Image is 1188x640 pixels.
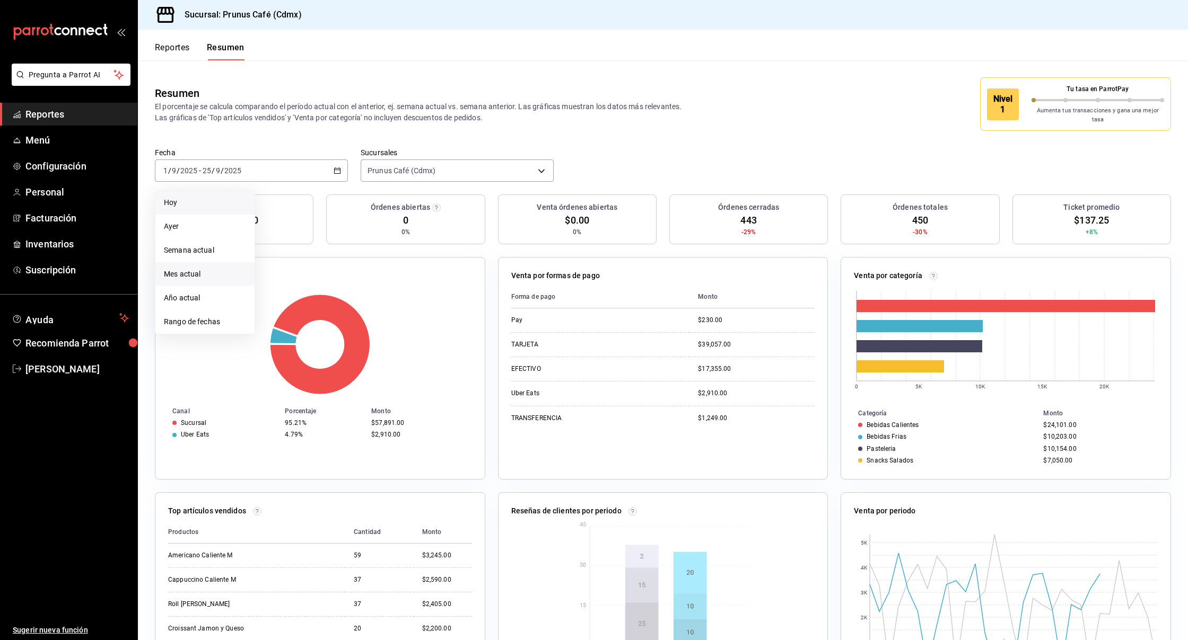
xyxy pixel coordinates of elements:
span: Sugerir nueva función [13,625,129,636]
span: Año actual [164,292,246,304]
p: Venta por periodo [854,505,915,517]
span: Configuración [25,159,129,173]
div: $10,154.00 [1043,445,1154,452]
span: 0% [573,227,581,237]
div: 4.79% [285,431,363,438]
input: -- [163,166,168,175]
p: Venta por formas de pago [511,270,600,281]
div: $57,891.00 [371,419,467,426]
h3: Ticket promedio [1063,202,1120,213]
th: Cantidad [345,521,413,544]
span: Mes actual [164,269,246,280]
div: Pay [511,316,617,325]
p: Reseñas de clientes por periodo [511,505,622,517]
span: Prunus Café (Cdmx) [368,165,435,176]
span: Semana actual [164,245,246,256]
p: Aumenta tus transacciones y gana una mejor tasa [1032,106,1165,124]
div: $2,200.00 [422,624,472,633]
div: $230.00 [698,316,815,325]
span: Reportes [25,107,129,121]
div: $10,203.00 [1043,433,1154,440]
span: Menú [25,133,129,147]
label: Fecha [155,149,348,156]
h3: Sucursal: Prunus Café (Cdmx) [176,8,302,21]
span: -30% [913,227,928,237]
div: Resumen [155,85,199,101]
span: $0.00 [565,213,589,227]
button: Pregunta a Parrot AI [12,64,130,86]
label: Sucursales [361,149,554,156]
div: Sucursal [181,419,206,426]
div: Bebidas Calientes [867,421,919,429]
div: TRANSFERENCIA [511,414,617,423]
span: / [168,166,171,175]
span: / [212,166,215,175]
text: 5K [861,540,868,546]
div: Bebidas Frias [867,433,906,440]
text: 5K [915,384,922,389]
th: Canal [155,405,281,417]
span: Personal [25,185,129,199]
div: 59 [354,551,405,560]
text: 10K [975,384,985,389]
div: $39,057.00 [698,340,815,349]
span: +8% [1086,227,1098,237]
div: $2,405.00 [422,600,472,609]
div: 20 [354,624,405,633]
text: 2K [861,615,868,620]
div: $17,355.00 [698,365,815,374]
div: $7,050.00 [1043,457,1154,464]
text: 0 [855,384,858,389]
span: - [199,166,201,175]
button: Reportes [155,42,190,60]
text: 20K [1099,384,1110,389]
span: 450 [912,213,928,227]
div: 95.21% [285,419,363,426]
th: Forma de pago [511,286,690,308]
div: navigation tabs [155,42,244,60]
text: 15K [1037,384,1047,389]
div: $3,245.00 [422,551,472,560]
th: Porcentaje [281,405,367,417]
span: 0% [401,227,410,237]
input: -- [202,166,212,175]
div: Cappuccino Caliente M [168,575,274,584]
div: EFECTIVO [511,365,617,374]
p: El porcentaje se calcula comparando el período actual con el anterior, ej. semana actual vs. sema... [155,101,748,122]
h3: Órdenes cerradas [718,202,779,213]
th: Monto [1039,407,1170,419]
span: Ayuda [25,312,115,324]
div: Uber Eats [511,389,617,398]
div: Americano Caliente M [168,551,274,560]
span: 0 [403,213,408,227]
button: open_drawer_menu [117,28,125,36]
span: Suscripción [25,263,129,277]
span: Rango de fechas [164,316,246,327]
input: ---- [180,166,198,175]
div: $2,910.00 [371,431,467,438]
span: $137.25 [1074,213,1109,227]
th: Monto [689,286,815,308]
p: Tu tasa en ParrotPay [1032,84,1165,94]
p: Venta por categoría [854,270,922,281]
div: Nivel 1 [987,88,1019,120]
div: TARJETA [511,340,617,349]
th: Monto [414,521,472,544]
span: Hoy [164,197,246,208]
span: / [221,166,224,175]
th: Categoría [841,407,1039,419]
div: $2,590.00 [422,575,472,584]
text: 3K [861,590,868,595]
div: Croissant Jamon y Queso [168,624,274,633]
span: -29% [741,227,756,237]
a: Pregunta a Parrot AI [7,77,130,88]
input: ---- [224,166,242,175]
span: Facturación [25,211,129,225]
text: 4K [861,565,868,571]
span: Pregunta a Parrot AI [29,69,114,81]
th: Productos [168,521,345,544]
div: $24,101.00 [1043,421,1154,429]
th: Monto [367,405,484,417]
div: Pasteleria [867,445,896,452]
input: -- [215,166,221,175]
